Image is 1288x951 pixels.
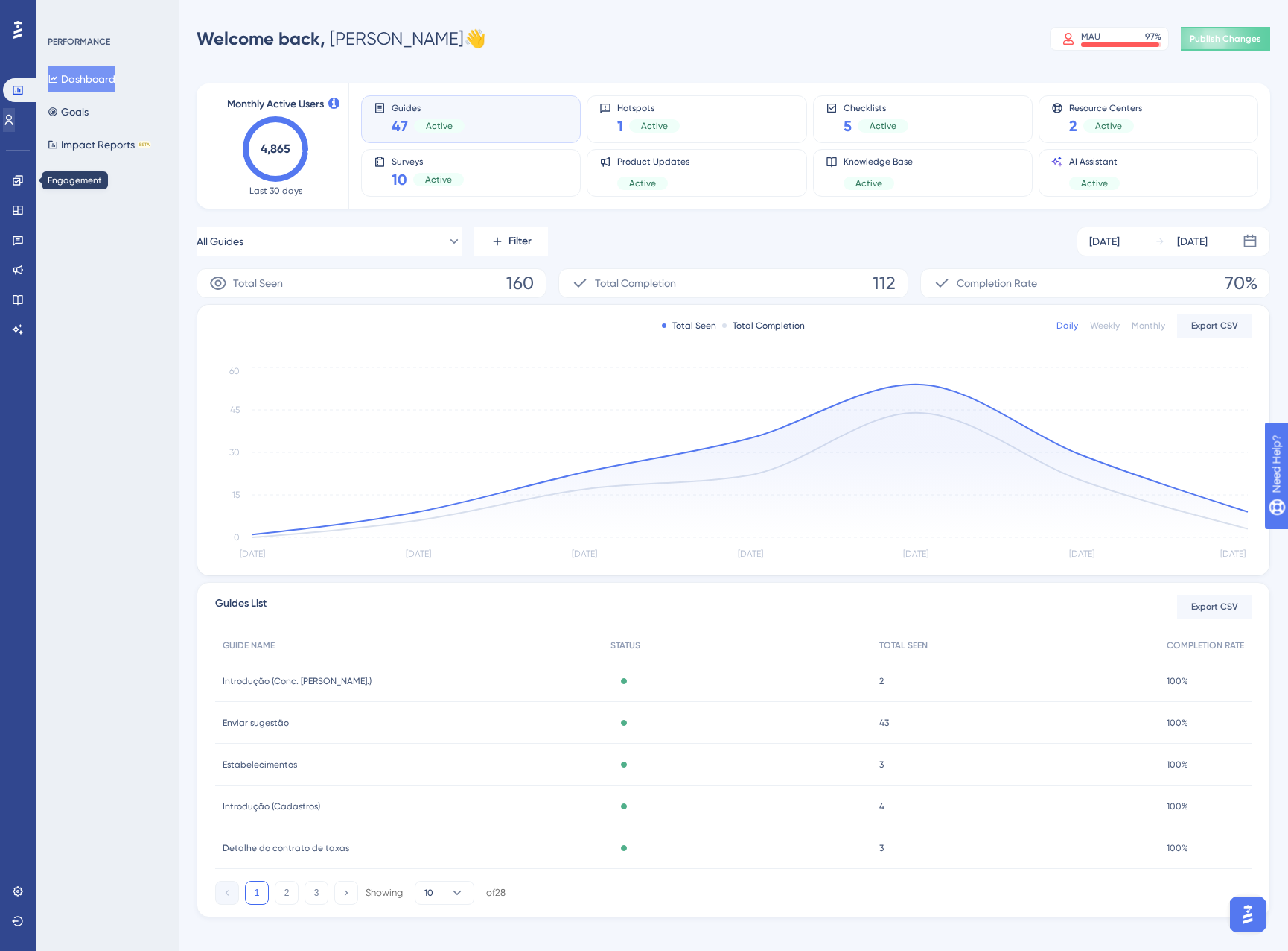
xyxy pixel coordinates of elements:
[1167,717,1188,729] span: 100%
[1081,177,1108,189] span: Active
[232,490,240,500] tspan: 15
[474,227,548,256] button: Filter
[223,800,320,812] span: Introdução (Cadastros)
[1225,271,1257,295] span: 70%
[233,274,283,292] span: Total Seen
[1191,320,1238,332] span: Export CSV
[275,881,299,905] button: 2
[48,66,115,92] button: Dashboard
[855,177,882,189] span: Active
[617,156,689,168] span: Product Updates
[879,717,889,729] span: 43
[844,156,913,168] span: Knowledge Base
[610,639,640,651] span: STATUS
[1220,549,1246,559] tspan: [DATE]
[572,549,597,559] tspan: [DATE]
[738,549,763,559] tspan: [DATE]
[1095,120,1122,132] span: Active
[366,886,403,900] div: Showing
[197,227,462,256] button: All Guides
[392,102,465,113] span: Guides
[1167,842,1188,854] span: 100%
[1145,31,1161,42] div: 97 %
[1069,156,1120,168] span: AI Assistant
[662,320,716,332] div: Total Seen
[844,102,908,113] span: Checklists
[261,142,290,156] text: 4,865
[1167,759,1188,771] span: 100%
[197,27,486,51] div: [PERSON_NAME] 👋
[240,549,265,559] tspan: [DATE]
[197,28,325,49] span: Welcome back,
[227,95,324,113] span: Monthly Active Users
[617,102,680,113] span: Hotspots
[424,887,433,899] span: 10
[879,759,884,771] span: 3
[36,4,94,22] span: Need Help?
[305,881,328,905] button: 3
[392,156,464,166] span: Surveys
[1132,320,1165,332] div: Monthly
[506,271,534,295] span: 160
[1167,800,1188,812] span: 100%
[48,98,89,125] button: Goals
[48,36,110,48] div: PERFORMANCE
[223,842,349,854] span: Detalhe do contrato de taxas
[879,639,928,651] span: TOTAL SEEN
[406,549,431,559] tspan: [DATE]
[641,120,668,132] span: Active
[1167,675,1188,687] span: 100%
[223,639,275,651] span: GUIDE NAME
[873,271,896,295] span: 112
[392,169,407,190] span: 10
[879,800,884,812] span: 4
[629,177,656,189] span: Active
[870,120,896,132] span: Active
[229,447,240,458] tspan: 30
[138,141,151,148] div: BETA
[486,886,506,900] div: of 28
[1081,31,1100,42] div: MAU
[595,274,676,292] span: Total Completion
[1177,595,1252,619] button: Export CSV
[249,185,302,197] span: Last 30 days
[197,233,243,250] span: All Guides
[722,320,805,332] div: Total Completion
[230,405,240,415] tspan: 45
[1069,116,1077,136] span: 2
[215,595,267,619] span: Guides List
[879,675,884,687] span: 2
[245,881,269,905] button: 1
[229,366,240,376] tspan: 60
[48,131,151,158] button: Impact ReportsBETA
[844,116,852,136] span: 5
[223,717,289,729] span: Enviar sugestão
[508,233,532,250] span: Filter
[415,881,474,905] button: 10
[223,759,297,771] span: Estabelecimentos
[957,274,1037,292] span: Completion Rate
[425,174,452,186] span: Active
[879,842,884,854] span: 3
[1191,601,1238,613] span: Export CSV
[1090,320,1120,332] div: Weekly
[1056,320,1078,332] div: Daily
[1181,27,1270,51] button: Publish Changes
[1167,639,1244,651] span: COMPLETION RATE
[223,675,372,687] span: Introdução (Conc. [PERSON_NAME].)
[1190,33,1261,45] span: Publish Changes
[234,532,240,543] tspan: 0
[392,116,408,136] span: 47
[1069,549,1094,559] tspan: [DATE]
[1089,233,1120,250] div: [DATE]
[1177,233,1208,250] div: [DATE]
[903,549,928,559] tspan: [DATE]
[1177,314,1252,338] button: Export CSV
[1225,892,1270,937] iframe: UserGuiding AI Assistant Launcher
[426,120,453,132] span: Active
[617,116,623,136] span: 1
[1069,102,1142,113] span: Resource Centers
